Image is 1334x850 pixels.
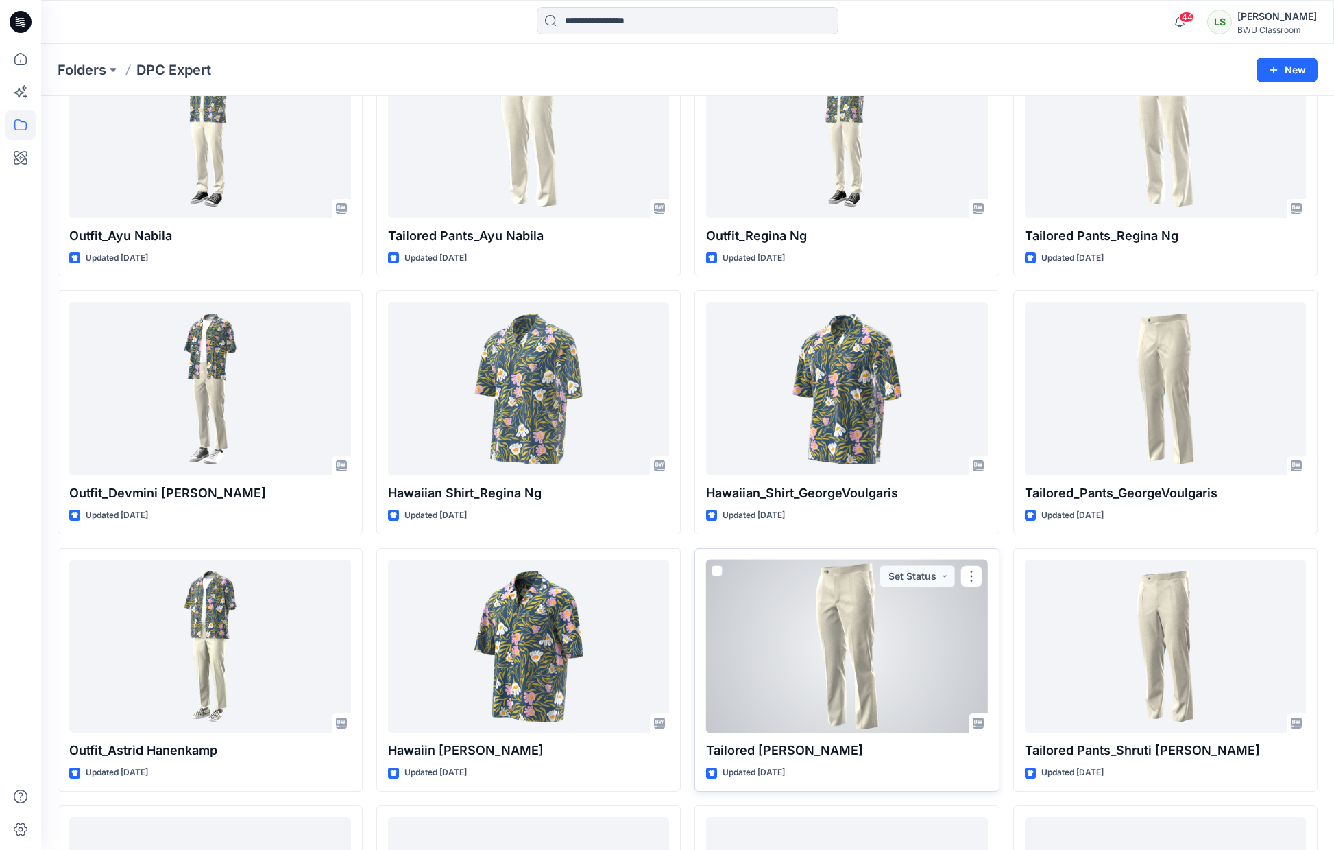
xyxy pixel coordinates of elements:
[388,226,670,246] p: Tailored Pants_Ayu Nabila
[86,251,148,265] p: Updated [DATE]
[69,45,351,218] a: Outfit_Ayu Nabila
[86,766,148,780] p: Updated [DATE]
[388,45,670,218] a: Tailored Pants_Ayu Nabila
[723,251,785,265] p: Updated [DATE]
[69,484,351,503] p: Outfit_Devmini [PERSON_NAME]
[388,484,670,503] p: Hawaiian Shirt_Regina Ng
[388,741,670,760] p: Hawaiin [PERSON_NAME]
[1237,25,1317,35] div: BWU Classroom
[723,508,785,523] p: Updated [DATE]
[706,484,988,503] p: Hawaiian_Shirt_GeorgeVoulgaris
[1025,484,1307,503] p: Tailored_Pants_GeorgeVoulgaris
[58,60,106,80] a: Folders
[1041,508,1104,523] p: Updated [DATE]
[1025,741,1307,760] p: Tailored Pants_Shruti [PERSON_NAME]
[1025,560,1307,733] a: Tailored Pants_Shruti Rathor
[723,766,785,780] p: Updated [DATE]
[1207,10,1232,34] div: LS
[404,251,467,265] p: Updated [DATE]
[706,226,988,246] p: Outfit_Regina Ng
[1041,251,1104,265] p: Updated [DATE]
[69,560,351,733] a: Outfit_Astrid Hanenkamp
[388,560,670,733] a: Hawaiin Shirt_Devmini De Silva
[1025,226,1307,246] p: Tailored Pants_Regina Ng
[1257,58,1318,82] button: New
[69,302,351,475] a: Outfit_Devmini De Silva
[69,741,351,760] p: Outfit_Astrid Hanenkamp
[1237,8,1317,25] div: [PERSON_NAME]
[1041,766,1104,780] p: Updated [DATE]
[86,508,148,523] p: Updated [DATE]
[1025,302,1307,475] a: Tailored_Pants_GeorgeVoulgaris
[706,560,988,733] a: Tailored Pants_Devmini De Silva
[404,766,467,780] p: Updated [DATE]
[706,741,988,760] p: Tailored [PERSON_NAME]
[69,226,351,246] p: Outfit_Ayu Nabila
[1025,45,1307,218] a: Tailored Pants_Regina Ng
[706,45,988,218] a: Outfit_Regina Ng
[136,60,211,80] p: DPC Expert
[706,302,988,475] a: Hawaiian_Shirt_GeorgeVoulgaris
[1179,12,1194,23] span: 44
[388,302,670,475] a: Hawaiian Shirt_Regina Ng
[404,508,467,523] p: Updated [DATE]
